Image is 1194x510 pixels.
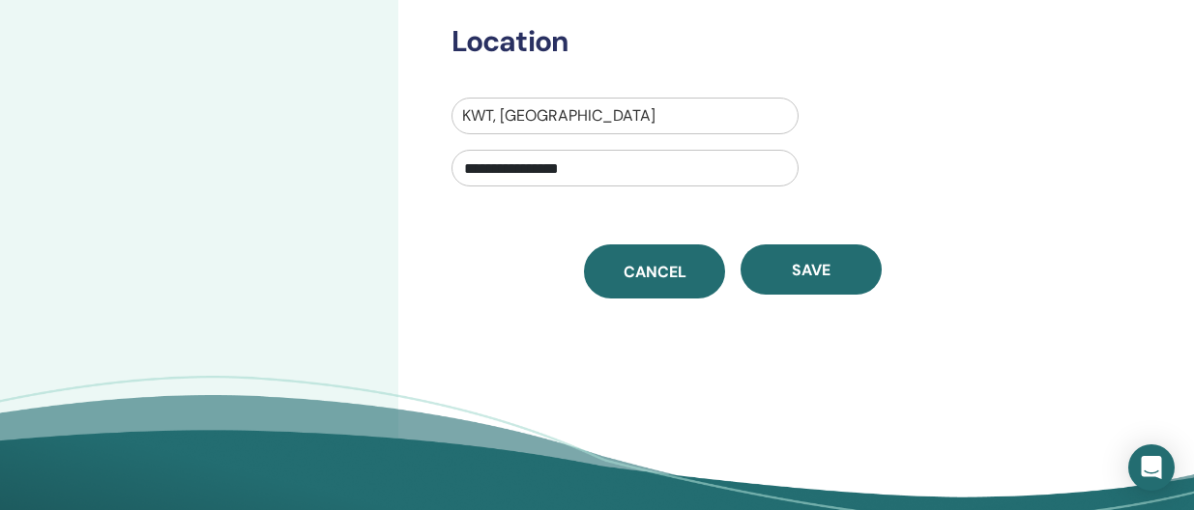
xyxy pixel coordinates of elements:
h3: Location [440,24,998,59]
button: Save [741,244,882,295]
span: Cancel [624,262,686,282]
span: Save [792,260,830,280]
div: Open Intercom Messenger [1128,444,1175,491]
a: Cancel [584,244,725,298]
